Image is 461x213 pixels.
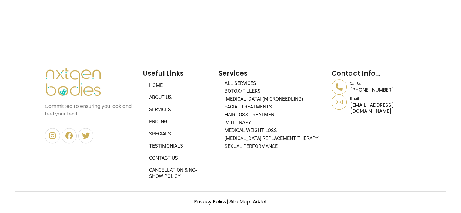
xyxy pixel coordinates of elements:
a: Medical Weight Loss [219,127,326,135]
p: | Site Map | [15,198,446,205]
a: IV Therapy [219,119,326,127]
a: Sexual Performance [219,142,326,150]
a: Services [143,104,212,116]
a: Hair Loss Treatment [219,111,326,119]
p: [EMAIL_ADDRESS][DOMAIN_NAME] [350,102,416,114]
p: Committed to ensuring you look and feel your best. [45,102,137,118]
a: Testimonials [143,140,212,152]
a: Facial Treatments [219,103,326,111]
a: BOTOX/FILLERS [219,87,326,95]
a: Call Us [332,79,347,95]
a: Contact Us [143,152,212,164]
a: Privacy Policy [194,198,227,205]
a: Email [332,95,347,110]
p: [PHONE_NUMBER] [350,87,416,93]
a: About Us [143,92,212,104]
a: All Services [219,79,326,87]
a: Email [350,96,359,101]
nav: Menu [219,79,326,150]
h2: Services [219,68,326,79]
h2: Useful Links [143,68,212,79]
a: AdJet [253,198,267,205]
a: Call Us [350,81,361,86]
a: [MEDICAL_DATA] (Microneedling) [219,95,326,103]
a: Cancellation & No-Show Policy [143,164,212,182]
h2: Contact Info... [332,68,416,79]
a: Pricing [143,116,212,128]
nav: Menu [143,79,212,182]
a: [MEDICAL_DATA] Replacement Therapy [219,135,326,142]
a: Specials [143,128,212,140]
a: Home [143,79,212,92]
